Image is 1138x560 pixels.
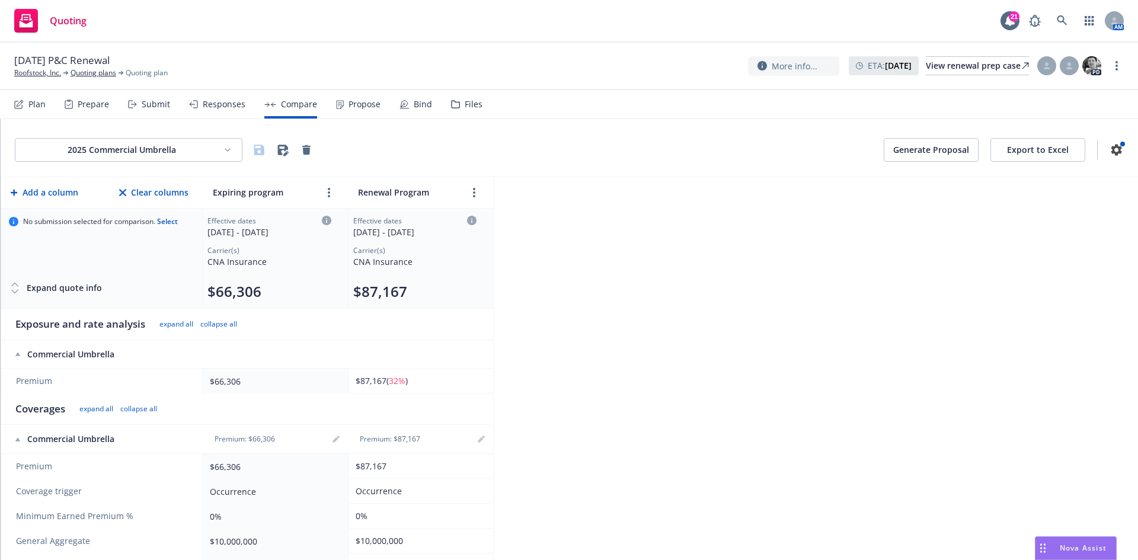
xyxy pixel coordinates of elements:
[748,56,839,76] button: More info...
[50,16,87,25] span: Quoting
[356,485,481,497] div: Occurrence
[142,100,170,109] div: Submit
[210,535,336,548] div: $10,000,000
[356,375,408,386] span: $87,167 ( )
[210,485,336,498] div: Occurrence
[1082,56,1101,75] img: photo
[772,60,817,72] span: More info...
[353,216,477,226] div: Effective dates
[465,100,482,109] div: Files
[15,317,145,331] div: Exposure and rate analysis
[1050,9,1074,33] a: Search
[353,282,407,301] button: $87,167
[353,226,477,238] div: [DATE] - [DATE]
[207,282,261,301] button: $66,306
[210,460,336,473] div: $66,306
[207,434,282,444] div: Premium: $66,306
[15,348,191,360] div: Commercial Umbrella
[16,375,190,387] span: Premium
[868,59,912,72] span: ETA :
[353,282,477,301] div: Total premium (click to edit billing info)
[159,319,193,329] button: expand all
[356,460,481,472] div: $87,167
[1023,9,1047,33] a: Report a Bug
[353,434,427,444] div: Premium: $87,167
[353,245,477,255] div: Carrier(s)
[389,375,405,386] span: 32%
[355,184,462,201] input: Renewal Program
[353,255,477,268] div: CNA Insurance
[16,510,190,522] span: Minimum Earned Premium %
[1078,9,1101,33] a: Switch app
[126,68,168,78] span: Quoting plan
[414,100,432,109] div: Bind
[349,100,381,109] div: Propose
[474,432,488,446] a: editPencil
[25,144,218,156] div: 2025 Commercial Umbrella
[15,138,242,162] button: 2025 Commercial Umbrella
[9,276,102,300] button: Expand quote info
[79,404,113,414] button: expand all
[1060,543,1107,553] span: Nova Assist
[9,4,91,37] a: Quoting
[23,217,178,226] span: No submission selected for comparison.
[207,226,331,238] div: [DATE] - [DATE]
[329,432,343,446] a: editPencil
[203,100,245,109] div: Responses
[28,100,46,109] div: Plan
[15,433,191,445] div: Commercial Umbrella
[322,185,336,200] a: more
[14,53,110,68] span: [DATE] P&C Renewal
[990,138,1085,162] button: Export to Excel
[281,100,317,109] div: Compare
[8,181,81,204] button: Add a column
[884,138,979,162] button: Generate Proposal
[14,68,61,78] a: Roofstock, Inc.
[1035,536,1117,560] button: Nova Assist
[117,181,191,204] button: Clear columns
[356,510,481,522] div: 0%
[71,68,116,78] a: Quoting plans
[356,535,481,547] div: $10,000,000
[1110,59,1124,73] a: more
[78,100,109,109] div: Prepare
[210,510,336,523] div: 0%
[1035,537,1050,559] div: Drag to move
[16,485,190,497] span: Coverage trigger
[1009,11,1019,22] div: 21
[15,402,65,416] div: Coverages
[207,216,331,226] div: Effective dates
[467,185,481,200] a: more
[926,56,1029,75] a: View renewal prep case
[207,245,331,255] div: Carrier(s)
[207,255,331,268] div: CNA Insurance
[120,404,157,414] button: collapse all
[210,184,317,201] input: Expiring program
[200,319,237,329] button: collapse all
[353,216,477,238] div: Click to edit column carrier quote details
[885,60,912,71] strong: [DATE]
[16,460,190,472] span: Premium
[210,375,336,388] div: $66,306
[926,57,1029,75] div: View renewal prep case
[207,282,331,301] div: Total premium (click to edit billing info)
[16,535,190,547] span: General Aggregate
